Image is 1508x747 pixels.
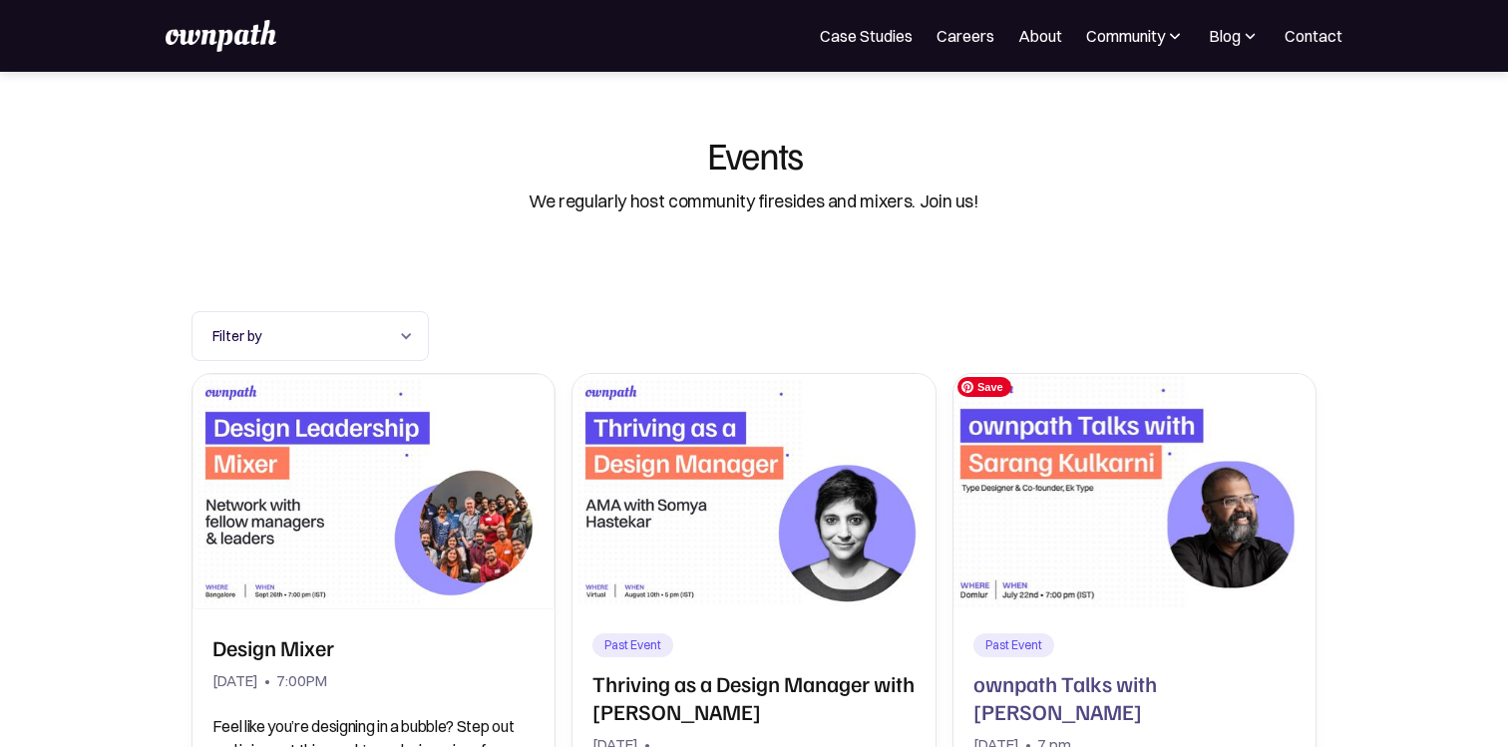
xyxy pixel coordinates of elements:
span: Save [957,377,1011,397]
h2: Thriving as a Design Manager with [PERSON_NAME] [592,669,916,725]
div: Blog [1209,24,1241,48]
div: [DATE] [212,667,258,695]
div: Events [707,136,802,174]
div: Community [1086,24,1165,48]
div: • [264,667,270,695]
div: Blog [1209,24,1261,48]
div: 7:00PM [276,667,327,695]
h2: ownpath Talks with [PERSON_NAME] [973,669,1297,725]
div: Community [1086,24,1185,48]
div: Filter by [212,324,388,348]
div: Past Event [604,637,661,653]
div: We regularly host community firesides and mixers. Join us! [529,188,979,214]
div: Past Event [985,637,1042,653]
div: Filter by [191,311,429,361]
a: Careers [937,24,994,48]
h2: Design Mixer [212,633,334,661]
a: Case Studies [820,24,913,48]
a: About [1018,24,1062,48]
a: Contact [1285,24,1342,48]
